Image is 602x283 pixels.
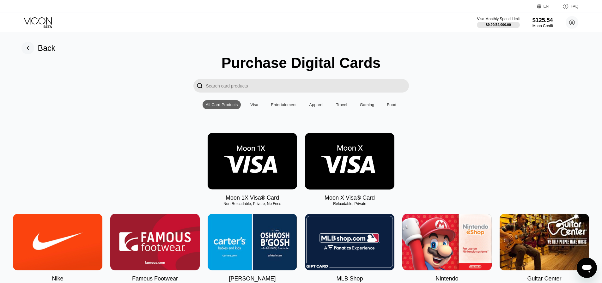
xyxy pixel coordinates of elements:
div: FAQ [571,4,578,9]
input: Search card products [206,79,409,93]
div: Moon X Visa® Card [325,195,375,201]
div: Gaming [357,100,378,109]
div: Entertainment [268,100,300,109]
div: $125.54 [532,17,553,24]
div: Travel [336,102,347,107]
iframe: Mesajlaşma penceresini başlatma düğmesi [577,258,597,278]
div: Famous Footwear [132,275,178,282]
div: All Card Products [203,100,241,109]
div: EN [537,3,556,9]
div: Apparel [306,100,326,109]
div: Guitar Center [527,275,561,282]
div: Visa Monthly Spend Limit [477,17,520,21]
div:  [193,79,206,93]
div: FAQ [556,3,578,9]
div: EN [544,4,549,9]
div: Moon 1X Visa® Card [226,195,279,201]
div: All Card Products [206,102,238,107]
div: Moon Credit [532,24,553,28]
div: Gaming [360,102,374,107]
div: Purchase Digital Cards [222,54,381,71]
div: MLB Shop [336,275,363,282]
div: Travel [333,100,350,109]
div: Food [387,102,396,107]
div: Entertainment [271,102,296,107]
div: Non-Reloadable, Private, No Fees [208,202,297,206]
div: $125.54Moon Credit [532,17,553,28]
div: Visa [247,100,261,109]
div: Visa Monthly Spend Limit$9.99/$4,000.00 [477,17,520,28]
div: Nintendo [435,275,458,282]
div: Back [21,42,56,54]
div: Reloadable, Private [305,202,394,206]
div: $9.99 / $4,000.00 [486,23,511,27]
div: Nike [52,275,63,282]
div: Visa [250,102,258,107]
div:  [197,82,203,89]
div: Food [384,100,399,109]
div: Apparel [309,102,323,107]
div: Back [38,44,56,53]
div: [PERSON_NAME] [229,275,276,282]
